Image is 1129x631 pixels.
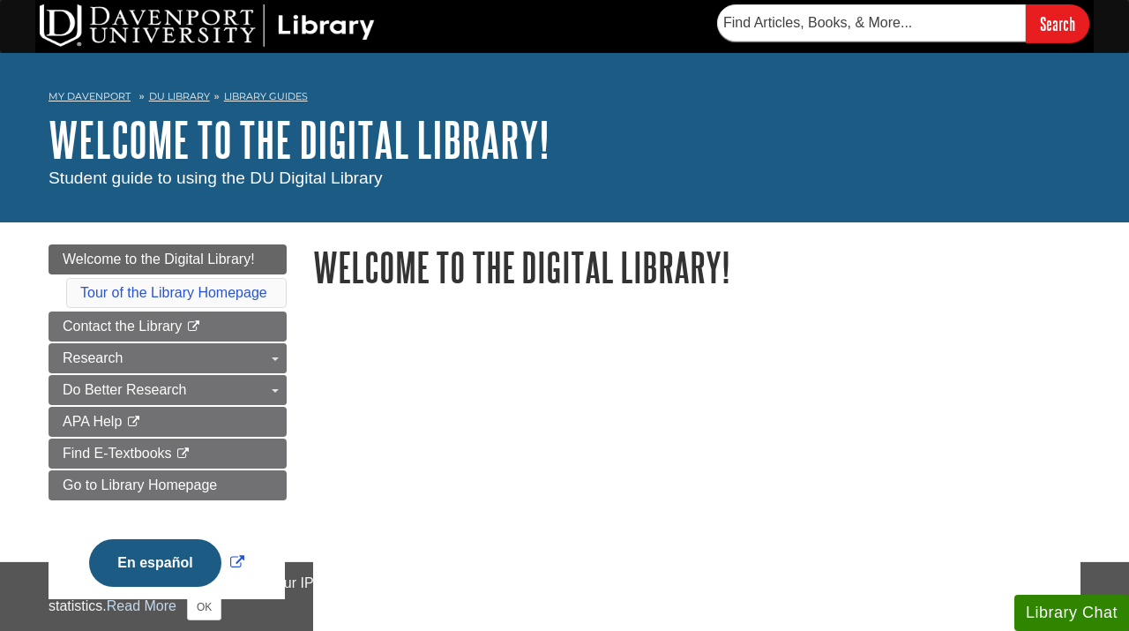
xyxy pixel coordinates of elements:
[49,85,1080,113] nav: breadcrumb
[176,448,191,460] i: This link opens in a new window
[49,244,287,274] a: Welcome to the Digital Library!
[85,555,248,570] a: Link opens in new window
[186,321,201,333] i: This link opens in a new window
[1014,595,1129,631] button: Library Chat
[49,439,287,469] a: Find E-Textbooks
[49,112,550,167] a: Welcome to the Digital Library!
[49,407,287,437] a: APA Help
[49,375,287,405] a: Do Better Research
[40,4,375,47] img: DU Library
[63,477,217,492] span: Go to Library Homepage
[1026,4,1089,42] input: Search
[63,414,122,429] span: APA Help
[717,4,1089,42] form: Searches DU Library's articles, books, and more
[63,382,187,397] span: Do Better Research
[63,252,255,267] span: Welcome to the Digital Library!
[49,244,287,617] div: Guide Page Menu
[313,244,1080,289] h1: Welcome to the Digital Library!
[49,89,131,104] a: My Davenport
[80,285,267,300] a: Tour of the Library Homepage
[49,169,383,187] span: Student guide to using the DU Digital Library
[49,343,287,373] a: Research
[126,417,141,428] i: This link opens in a new window
[49,312,287,342] a: Contact the Library
[89,539,221,587] button: En español
[49,470,287,500] a: Go to Library Homepage
[63,446,172,461] span: Find E-Textbooks
[717,4,1026,41] input: Find Articles, Books, & More...
[149,90,210,102] a: DU Library
[224,90,308,102] a: Library Guides
[63,350,123,365] span: Research
[63,319,182,334] span: Contact the Library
